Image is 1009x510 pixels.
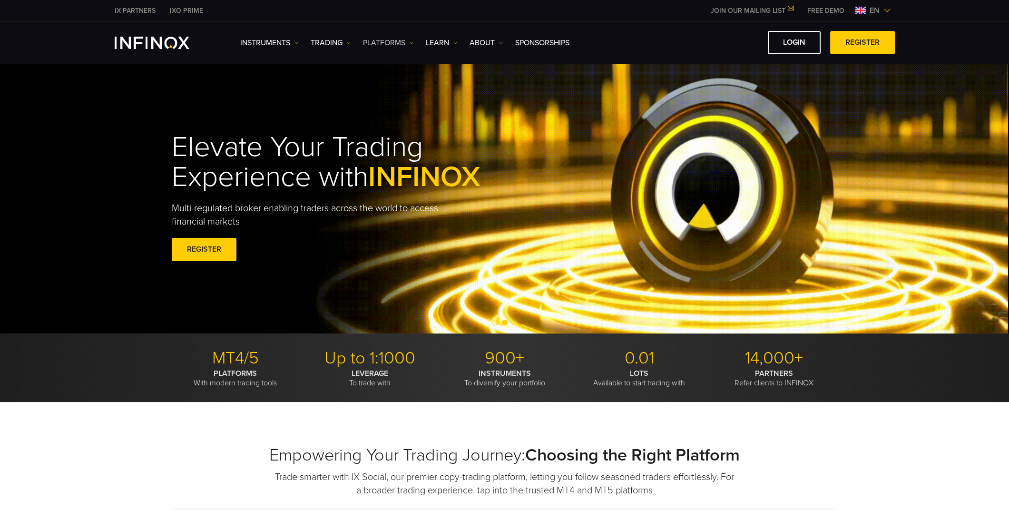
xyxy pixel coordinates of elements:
a: TRADING [311,37,351,49]
a: Instruments [240,37,299,49]
a: INFINOX Logo [115,37,212,49]
span: Go to slide 2 [502,320,508,325]
strong: PLATFORMS [214,369,257,378]
span: en [866,5,883,16]
a: INFINOX [163,6,210,16]
a: SPONSORSHIPS [515,37,569,49]
a: LOGIN [768,31,821,54]
p: Available to start trading with [576,369,703,388]
h1: Elevate Your Trading Experience with [172,132,525,192]
h2: Empowering Your Trading Journey: [172,445,838,466]
p: 0.01 [576,348,703,369]
strong: Choosing the Right Platform [525,445,740,465]
span: INFINOX [368,160,480,194]
p: 900+ [441,348,568,369]
strong: PARTNERS [755,369,793,378]
strong: LOTS [630,369,648,378]
p: 14,000+ [710,348,838,369]
span: Go to slide 1 [492,320,498,325]
p: With modern trading tools [172,369,299,388]
strong: LEVERAGE [352,369,388,378]
p: Trade smarter with IX Social, our premier copy-trading platform, letting you follow seasoned trad... [274,471,735,497]
a: REGISTER [172,238,236,261]
a: JOIN OUR MAILING LIST [704,7,800,15]
p: To diversify your portfolio [441,369,568,388]
a: Learn [426,37,458,49]
p: Refer clients to INFINOX [710,369,838,388]
a: ABOUT [470,37,503,49]
p: Up to 1:1000 [306,348,434,369]
span: Go to slide 3 [511,320,517,325]
p: To trade with [306,369,434,388]
a: PLATFORMS [363,37,414,49]
a: REGISTER [830,31,895,54]
p: Multi-regulated broker enabling traders across the world to access financial markets [172,202,454,228]
a: INFINOX [108,6,163,16]
p: MT4/5 [172,348,299,369]
strong: INSTRUMENTS [479,369,531,378]
a: INFINOX MENU [800,6,852,16]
